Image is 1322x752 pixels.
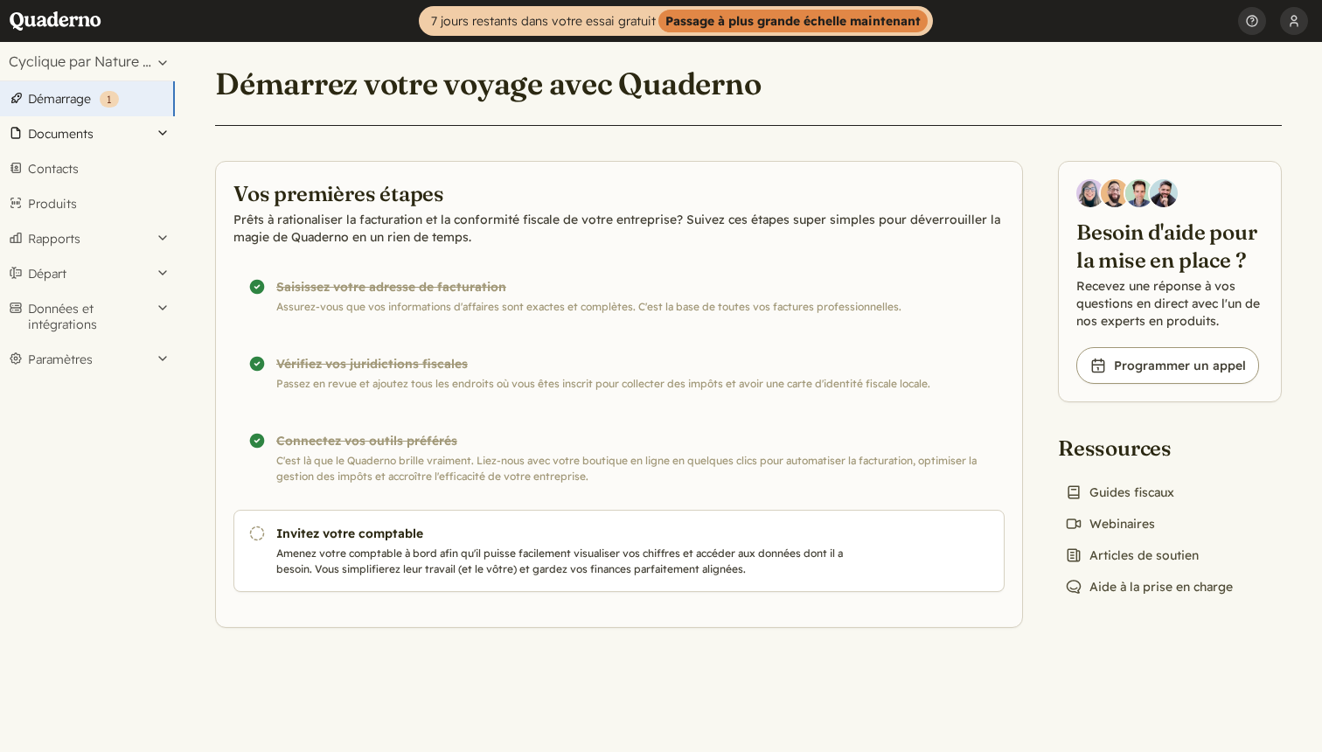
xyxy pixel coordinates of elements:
p: Prêts à rationaliser la facturation et la conformité fiscale de votre entreprise? Suivez ces étap... [233,211,1005,246]
img: Diana Carrasco, Account Executive à Quaderno [1076,179,1104,207]
a: Invitez votre comptable Amenez votre comptable à bord afin qu'il puisse facilement visualiser vos... [233,510,1005,592]
a: Guides fiscaux [1058,480,1181,505]
a: Programmer un appel [1076,347,1259,384]
a: Webinaires [1058,512,1162,536]
img: Ivo Oltmans, développeur d'entreprises à Quaderno [1125,179,1153,207]
p: Recevez une réponse à vos questions en direct avec l'un de nos experts en produits. [1076,277,1263,330]
img: Javier Rubio, DevRel à Quaderno [1150,179,1178,207]
a: Aide à la prise en charge [1058,574,1240,599]
h3: Invitez votre comptable [276,525,873,542]
h2: Vos premières étapes [233,179,1005,207]
h2: Ressources [1058,434,1240,462]
a: Articles de soutien [1058,543,1206,567]
strong: Passage à plus grande échelle maintenant [658,10,928,32]
p: Amenez votre comptable à bord afin qu'il puisse facilement visualiser vos chiffres et accéder aux... [276,546,873,577]
a: 7 jours restants dans votre essai gratuitPassage à plus grande échelle maintenant [419,6,933,36]
span: 1 [107,93,112,106]
h2: Besoin d'aide pour la mise en place ? [1076,218,1263,274]
h1: Démarrez votre voyage avec Quaderno [215,65,761,103]
img: Jairo Fumero, Account Executive chez Quaderno [1101,179,1129,207]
